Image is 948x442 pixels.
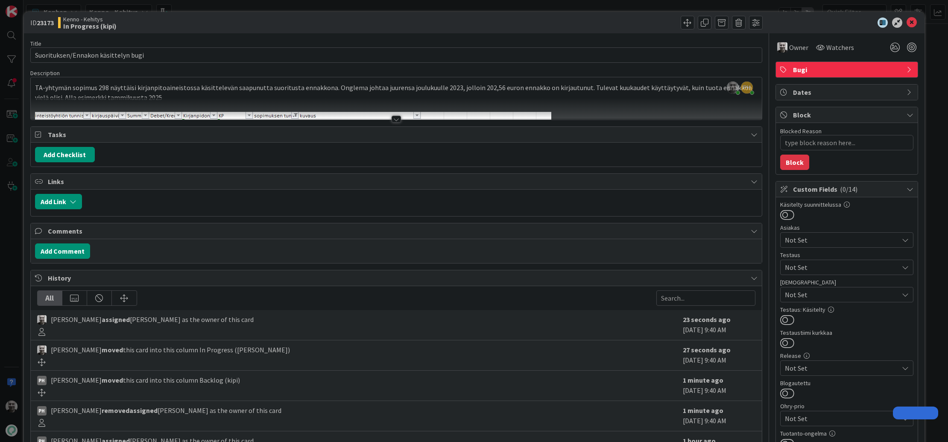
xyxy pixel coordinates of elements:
[35,243,90,259] button: Add Comment
[785,290,898,300] span: Not Set
[777,42,787,53] img: JH
[48,226,746,236] span: Comments
[102,345,123,354] b: moved
[48,273,746,283] span: History
[51,405,281,416] span: [PERSON_NAME] [PERSON_NAME] as the owner of this card
[683,405,755,427] div: [DATE] 9:40 AM
[793,64,902,75] span: Bugi
[785,363,898,373] span: Not Set
[63,16,117,23] span: Kenno - Kehitys
[37,376,47,385] div: PH
[780,380,913,386] div: Blogautettu
[780,127,822,135] label: Blocked Reason
[780,353,913,359] div: Release
[30,18,54,28] span: ID
[35,147,95,162] button: Add Checklist
[785,235,898,245] span: Not Set
[51,375,240,385] span: [PERSON_NAME] this card into this column Backlog (kipi)
[780,252,913,258] div: Testaus
[789,42,808,53] span: Owner
[51,345,290,355] span: [PERSON_NAME] this card into this column In Progress ([PERSON_NAME])
[785,413,894,424] span: Not Set
[683,314,755,336] div: [DATE] 9:40 AM
[683,376,723,384] b: 1 minute ago
[840,185,857,193] span: ( 0/14 )
[683,345,755,366] div: [DATE] 9:40 AM
[683,406,723,415] b: 1 minute ago
[780,430,913,436] div: Tuotanto-ongelma
[35,83,758,102] p: TA-yhtymän sopimus 298 näyttäisi kirjanpitoaineistossa käsittelevän saapunutta suoritusta ennakko...
[793,184,902,194] span: Custom Fields
[30,47,762,63] input: type card name here...
[780,225,913,231] div: Asiakas
[780,307,913,313] div: Testaus: Käsitelty
[785,262,898,272] span: Not Set
[741,82,753,94] span: PH
[780,202,913,208] div: Käsitelty suunnittelussa
[63,23,117,29] b: In Progress (kipi)
[683,375,755,396] div: [DATE] 9:40 AM
[683,345,731,354] b: 27 seconds ago
[793,87,902,97] span: Dates
[129,406,158,415] b: assigned
[656,290,755,306] input: Search...
[51,314,254,325] span: [PERSON_NAME] [PERSON_NAME] as the owner of this card
[48,129,746,140] span: Tasks
[780,155,809,170] button: Block
[102,406,129,415] b: removed
[780,330,913,336] div: Testaustiimi kurkkaa
[826,42,854,53] span: Watchers
[727,82,739,94] img: tqKemrXDoUfFrWkOAg8JRESluoW2xmj8.jpeg
[37,315,47,325] img: JH
[37,406,47,416] div: PH
[102,315,130,324] b: assigned
[37,18,54,27] b: 23173
[793,110,902,120] span: Block
[37,345,47,355] img: JH
[30,69,60,77] span: Description
[35,194,82,209] button: Add Link
[780,279,913,285] div: [DEMOGRAPHIC_DATA]
[683,315,731,324] b: 23 seconds ago
[102,376,123,384] b: moved
[30,40,41,47] label: Title
[48,176,746,187] span: Links
[38,291,62,305] div: All
[780,403,913,409] div: Ohry-prio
